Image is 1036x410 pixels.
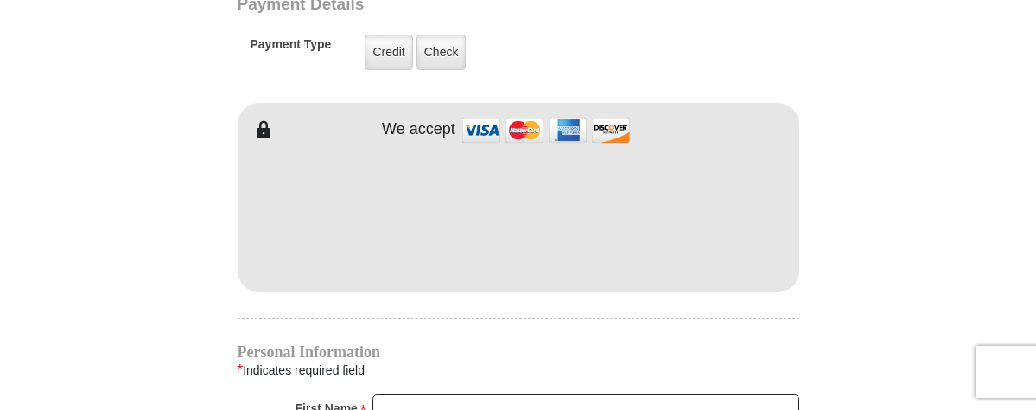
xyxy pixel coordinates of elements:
h4: We accept [382,120,455,139]
h5: Payment Type [251,37,332,61]
img: credit cards accepted [460,112,632,149]
div: Indicates required field [238,359,799,381]
h4: Personal Information [238,345,799,359]
label: Check [416,35,467,70]
label: Credit [365,35,412,70]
